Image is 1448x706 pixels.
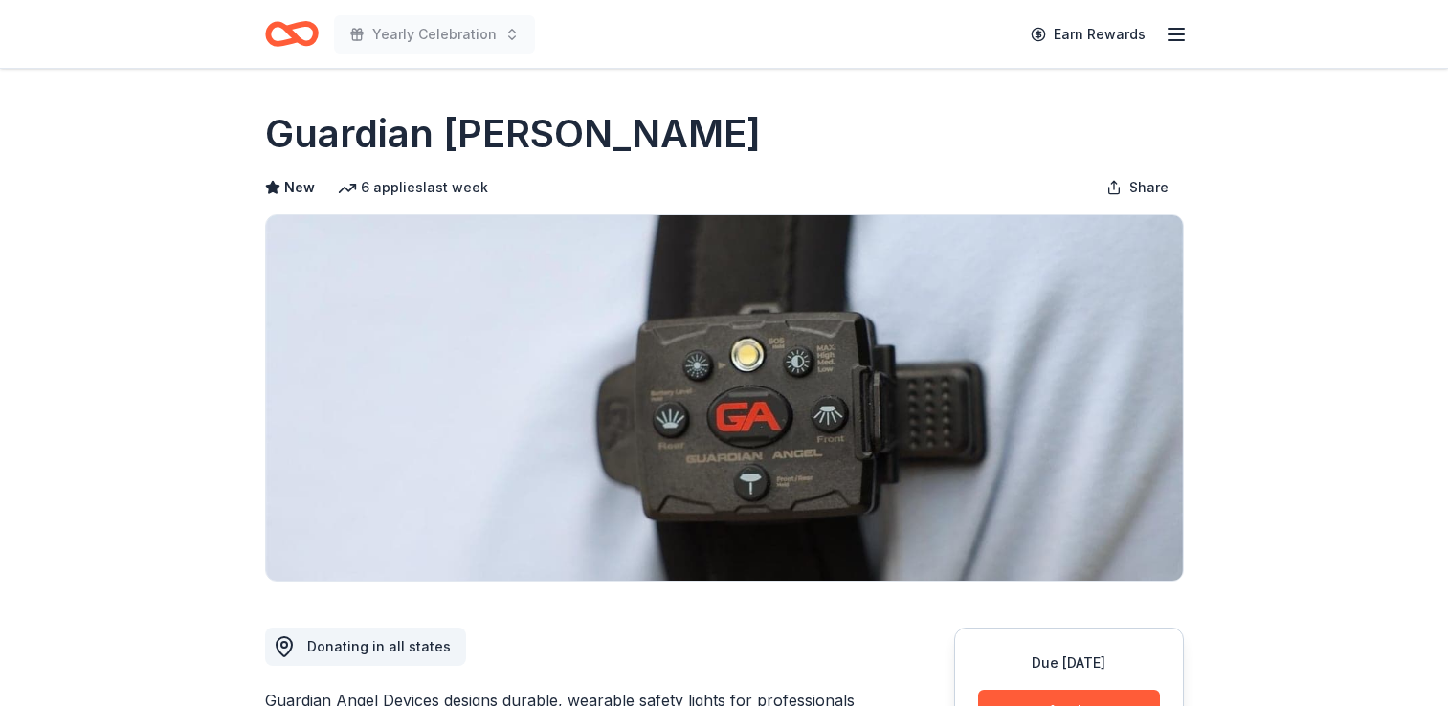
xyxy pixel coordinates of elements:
[338,176,488,199] div: 6 applies last week
[1091,168,1184,207] button: Share
[284,176,315,199] span: New
[307,638,451,654] span: Donating in all states
[265,11,319,56] a: Home
[978,651,1160,674] div: Due [DATE]
[1129,176,1169,199] span: Share
[1019,17,1157,52] a: Earn Rewards
[266,215,1183,581] img: Image for Guardian Angel Device
[334,15,535,54] button: Yearly Celebration
[372,23,497,46] span: Yearly Celebration
[265,107,761,161] h1: Guardian [PERSON_NAME]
